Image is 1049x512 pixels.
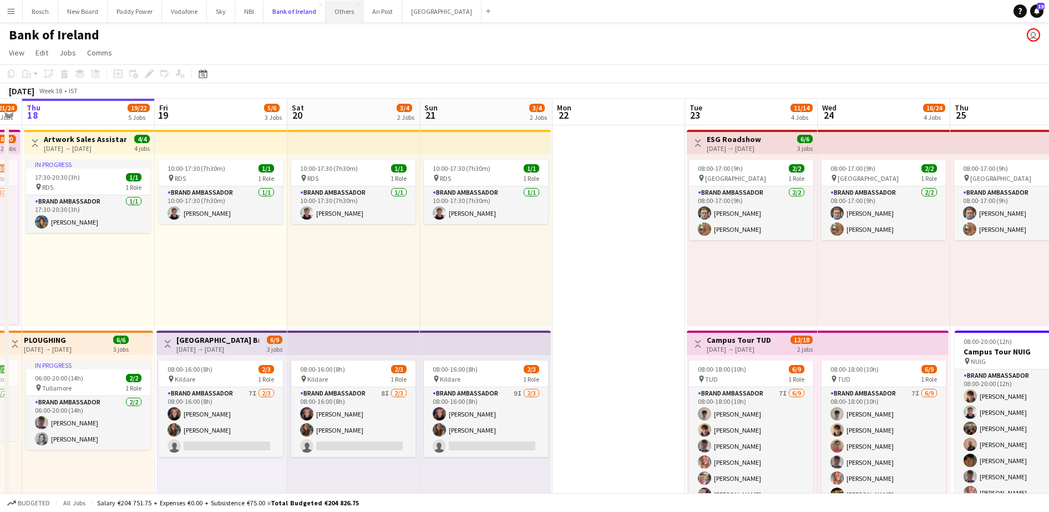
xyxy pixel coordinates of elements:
[26,361,150,450] app-job-card: In progress06:00-20:00 (14h)2/2 Tullamore1 RoleBrand Ambassador2/206:00-20:00 (14h)[PERSON_NAME][...
[557,103,571,113] span: Mon
[265,113,282,121] div: 3 Jobs
[37,87,64,95] span: Week 38
[424,361,548,457] app-job-card: 08:00-16:00 (8h)2/3 Kildare1 RoleBrand Ambassador9I2/308:00-16:00 (8h)[PERSON_NAME][PERSON_NAME]
[23,1,58,22] button: Bosch
[970,174,1031,183] span: [GEOGRAPHIC_DATA]
[788,174,804,183] span: 1 Role
[790,104,813,112] span: 11/14
[159,186,283,224] app-card-role: Brand Ambassador1/110:00-17:30 (7h30m)[PERSON_NAME]
[424,160,548,224] app-job-card: 10:00-17:30 (7h30m)1/1 RDS1 RoleBrand Ambassador1/110:00-17:30 (7h30m)[PERSON_NAME]
[108,1,162,22] button: Paddy Power
[162,1,207,22] button: Vodafone
[397,113,414,121] div: 2 Jobs
[705,375,718,383] span: TUD
[271,499,359,507] span: Total Budgeted €204 826.75
[83,45,116,60] a: Comms
[59,48,76,58] span: Jobs
[36,48,48,58] span: Edit
[440,174,451,183] span: RDS
[128,104,150,112] span: 19/22
[9,48,24,58] span: View
[291,186,415,224] app-card-role: Brand Ambassador1/110:00-17:30 (7h30m)[PERSON_NAME]
[292,103,304,113] span: Sat
[788,375,804,383] span: 1 Role
[207,1,235,22] button: Sky
[964,337,1012,346] span: 08:00-20:00 (12h)
[707,335,771,345] h3: Campus Tour TUD
[391,375,407,383] span: 1 Role
[291,160,415,224] app-job-card: 10:00-17:30 (7h30m)1/1 RDS1 RoleBrand Ambassador1/110:00-17:30 (7h30m)[PERSON_NAME]
[397,104,412,112] span: 3/4
[42,384,72,392] span: Tullamore
[529,104,545,112] span: 3/4
[830,365,879,373] span: 08:00-18:00 (10h)
[134,135,150,143] span: 4/4
[391,164,407,173] span: 1/1
[971,357,986,366] span: NUIG
[402,1,482,22] button: [GEOGRAPHIC_DATA]
[707,144,761,153] div: [DATE] → [DATE]
[688,109,702,121] span: 23
[25,109,40,121] span: 18
[1027,28,1040,42] app-user-avatar: Katie Shovlin
[176,345,259,353] div: [DATE] → [DATE]
[263,1,326,22] button: Bank of Ireland
[168,365,212,373] span: 08:00-16:00 (8h)
[822,160,946,240] app-job-card: 08:00-17:00 (9h)2/2 [GEOGRAPHIC_DATA]1 RoleBrand Ambassador2/208:00-17:00 (9h)[PERSON_NAME][PERSO...
[921,375,937,383] span: 1 Role
[26,160,150,169] div: In progress
[363,1,402,22] button: An Post
[291,387,415,457] app-card-role: Brand Ambassador8I2/308:00-16:00 (8h)[PERSON_NAME][PERSON_NAME]
[707,345,771,353] div: [DATE] → [DATE]
[18,499,50,507] span: Budgeted
[264,104,280,112] span: 5/6
[523,174,539,183] span: 1 Role
[125,384,141,392] span: 1 Role
[35,173,80,181] span: 17:30-20:30 (3h)
[134,143,150,153] div: 4 jobs
[923,104,945,112] span: 16/24
[555,109,571,121] span: 22
[126,173,141,181] span: 1/1
[921,174,937,183] span: 1 Role
[159,160,283,224] div: 10:00-17:30 (7h30m)1/1 RDS1 RoleBrand Ambassador1/110:00-17:30 (7h30m)[PERSON_NAME]
[168,164,225,173] span: 10:00-17:30 (7h30m)
[789,164,804,173] span: 2/2
[259,365,274,373] span: 2/3
[822,186,946,240] app-card-role: Brand Ambassador2/208:00-17:00 (9h)[PERSON_NAME][PERSON_NAME]
[175,174,186,183] span: RDS
[433,164,490,173] span: 10:00-17:30 (7h30m)
[307,375,328,383] span: Kildare
[1030,4,1043,18] a: 19
[159,103,168,113] span: Fri
[797,143,813,153] div: 3 jobs
[58,1,108,22] button: New Board
[1037,3,1045,10] span: 19
[42,183,53,191] span: RDS
[9,85,34,97] div: [DATE]
[423,109,438,121] span: 21
[159,361,283,457] div: 08:00-16:00 (8h)2/3 Kildare1 RoleBrand Ambassador7I2/308:00-16:00 (8h)[PERSON_NAME][PERSON_NAME]
[797,344,813,353] div: 2 jobs
[1,143,16,153] div: 2 jobs
[258,174,274,183] span: 1 Role
[6,497,52,509] button: Budgeted
[61,499,88,507] span: All jobs
[35,374,83,382] span: 06:00-20:00 (14h)
[113,344,129,353] div: 3 jobs
[44,144,126,153] div: [DATE] → [DATE]
[26,195,150,233] app-card-role: Brand Ambassador1/117:30-20:30 (3h)[PERSON_NAME]
[789,365,804,373] span: 6/9
[705,174,766,183] span: [GEOGRAPHIC_DATA]
[4,45,29,60] a: View
[9,27,99,43] h1: Bank of Ireland
[291,361,415,457] div: 08:00-16:00 (8h)2/3 Kildare1 RoleBrand Ambassador8I2/308:00-16:00 (8h)[PERSON_NAME][PERSON_NAME]
[924,113,945,121] div: 4 Jobs
[689,160,813,240] div: 08:00-17:00 (9h)2/2 [GEOGRAPHIC_DATA]1 RoleBrand Ambassador2/208:00-17:00 (9h)[PERSON_NAME][PERSO...
[822,103,837,113] span: Wed
[259,164,274,173] span: 1/1
[424,186,548,224] app-card-role: Brand Ambassador1/110:00-17:30 (7h30m)[PERSON_NAME]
